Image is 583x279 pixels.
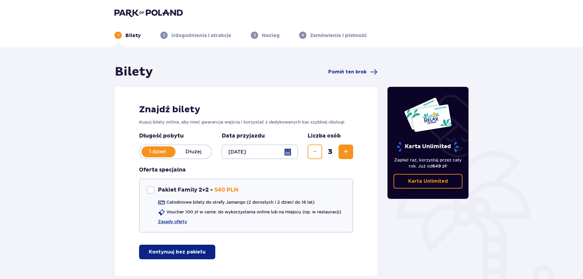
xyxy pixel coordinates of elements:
p: 3 [254,32,256,38]
a: Karta Unlimited [394,174,463,189]
p: 4 [302,32,304,38]
p: Voucher 100 zł w cenie: do wykorzystania online lub na miejscu (np. w restauracji) [166,209,341,215]
p: Pakiet Family 2+2 - [158,186,213,194]
p: 1 dzień [140,148,176,155]
div: 2Udogodnienia i atrakcje [160,32,231,39]
a: Zasady oferty [158,219,187,225]
p: Udogodnienia i atrakcje [171,32,231,39]
p: Zamówienie i płatność [310,32,367,39]
h2: Znajdź bilety [139,104,353,115]
div: 1Bilety [114,32,141,39]
p: 540 PLN [214,186,238,194]
p: Bilety [125,32,141,39]
p: 2 [163,32,165,38]
h3: Oferta specjalna [139,166,186,174]
img: Dwie karty całoroczne do Suntago z napisem 'UNLIMITED RELAX', na białym tle z tropikalnymi liśćmi... [404,97,452,132]
p: Kontynuuj bez pakietu [149,249,206,255]
h1: Bilety [115,64,153,80]
button: Zwiększ [339,145,353,159]
p: Data przyjazdu [222,132,265,140]
p: Kupuj bilety online, aby mieć gwarancję wejścia i korzystać z dedykowanych kas szybkiej obsługi. [139,119,353,125]
p: Długość pobytu [139,132,212,140]
div: 3Nocleg [251,32,280,39]
div: 4Zamówienie i płatność [299,32,367,39]
button: Kontynuuj bez pakietu [139,245,215,259]
p: Karta Unlimited [408,178,448,185]
p: Zapłać raz, korzystaj przez cały rok. Już od ! [394,157,463,169]
span: 649 zł [432,164,446,168]
button: Zmniejsz [308,145,322,159]
p: Nocleg [262,32,280,39]
a: Pomiń ten krok [328,68,377,76]
p: Liczba osób [308,132,341,140]
p: Karta Unlimited [396,141,459,152]
p: 1 [118,32,119,38]
span: Pomiń ten krok [328,69,367,75]
span: 3 [323,147,337,156]
p: Całodniowe bilety do strefy Jamango (2 dorosłych i 2 dzieci do 16 lat) [166,199,315,205]
p: Dłużej [176,148,211,155]
img: Park of Poland logo [114,9,183,17]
